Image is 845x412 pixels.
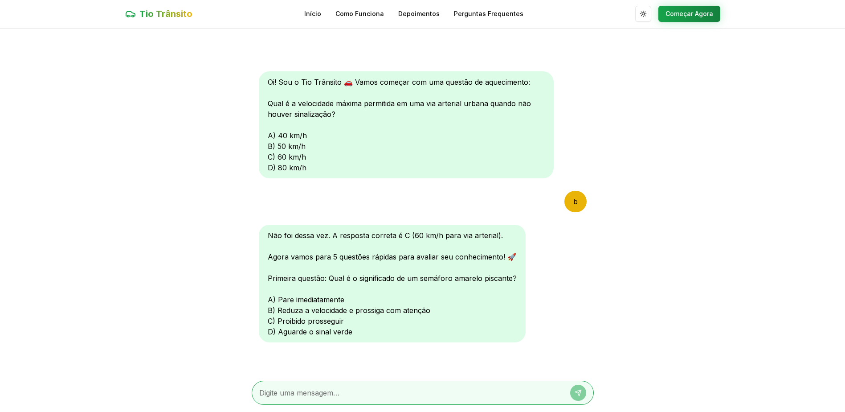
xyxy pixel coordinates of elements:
[125,8,192,20] a: Tio Trânsito
[259,225,526,342] div: Não foi dessa vez. A resposta correta é C (60 km/h para via arterial). Agora vamos para 5 questõe...
[259,71,554,178] div: Oi! Sou o Tio Trânsito 🚗 Vamos começar com uma questão de aquecimento: Qual é a velocidade máxima...
[658,6,720,22] button: Começar Agora
[304,9,321,18] a: Início
[139,8,192,20] span: Tio Trânsito
[335,9,384,18] a: Como Funciona
[398,9,440,18] a: Depoimentos
[454,9,523,18] a: Perguntas Frequentes
[564,191,587,212] div: b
